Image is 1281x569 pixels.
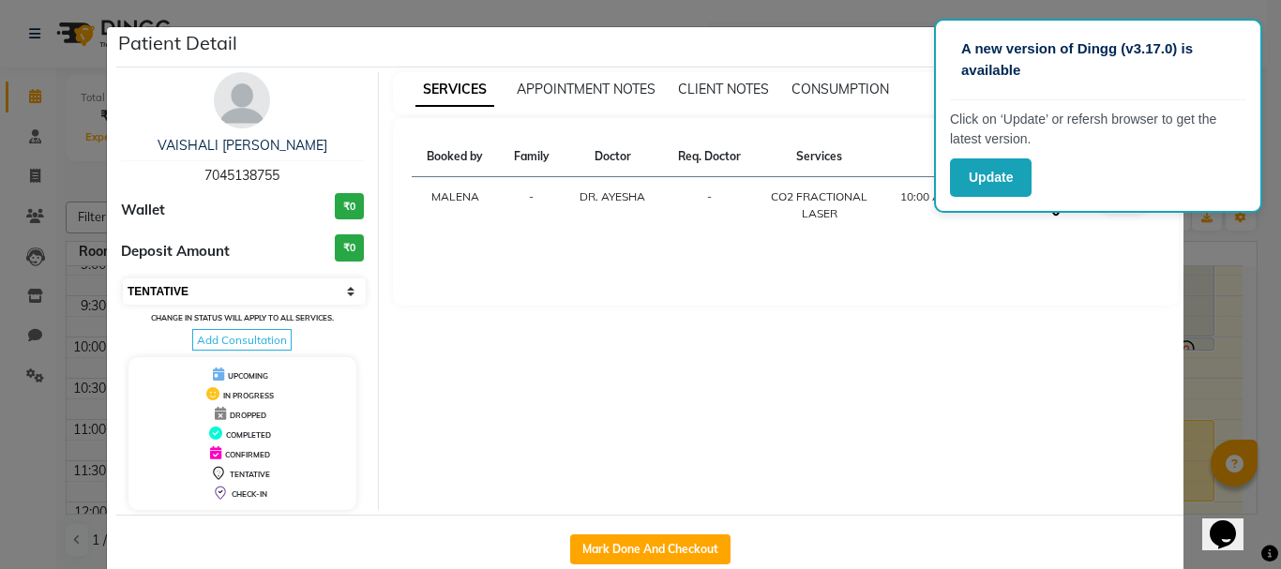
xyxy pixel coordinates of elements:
[230,470,270,479] span: TENTATIVE
[1202,494,1262,550] iframe: chat widget
[768,188,871,222] div: CO2 FRACTIONAL LASER
[232,489,267,499] span: CHECK-IN
[564,137,662,177] th: Doctor
[415,73,494,107] span: SERVICES
[335,234,364,262] h3: ₹0
[151,313,334,322] small: Change in status will apply to all services.
[570,534,731,564] button: Mark Done And Checkout
[412,137,500,177] th: Booked by
[158,137,327,154] a: VAISHALI [PERSON_NAME]
[335,193,364,220] h3: ₹0
[204,167,279,184] span: 7045138755
[791,81,889,97] span: CONSUMPTION
[228,371,268,381] span: UPCOMING
[499,177,564,234] td: -
[499,137,564,177] th: Family
[678,81,769,97] span: CLIENT NOTES
[882,177,1023,234] td: 10:00 AM-11:00 AM
[517,81,656,97] span: APPOINTMENT NOTES
[662,137,757,177] th: Req. Doctor
[961,38,1235,81] p: A new version of Dingg (v3.17.0) is available
[230,411,266,420] span: DROPPED
[192,329,292,351] span: Add Consultation
[121,241,230,262] span: Deposit Amount
[757,137,882,177] th: Services
[226,430,271,440] span: COMPLETED
[223,391,274,400] span: IN PROGRESS
[950,158,1032,197] button: Update
[121,200,165,221] span: Wallet
[580,189,645,203] span: DR. AYESHA
[882,137,1023,177] th: Time
[950,110,1246,149] p: Click on ‘Update’ or refersh browser to get the latest version.
[118,29,237,57] h5: Patient Detail
[225,450,270,459] span: CONFIRMED
[214,72,270,128] img: avatar
[412,177,500,234] td: MALENA
[662,177,757,234] td: -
